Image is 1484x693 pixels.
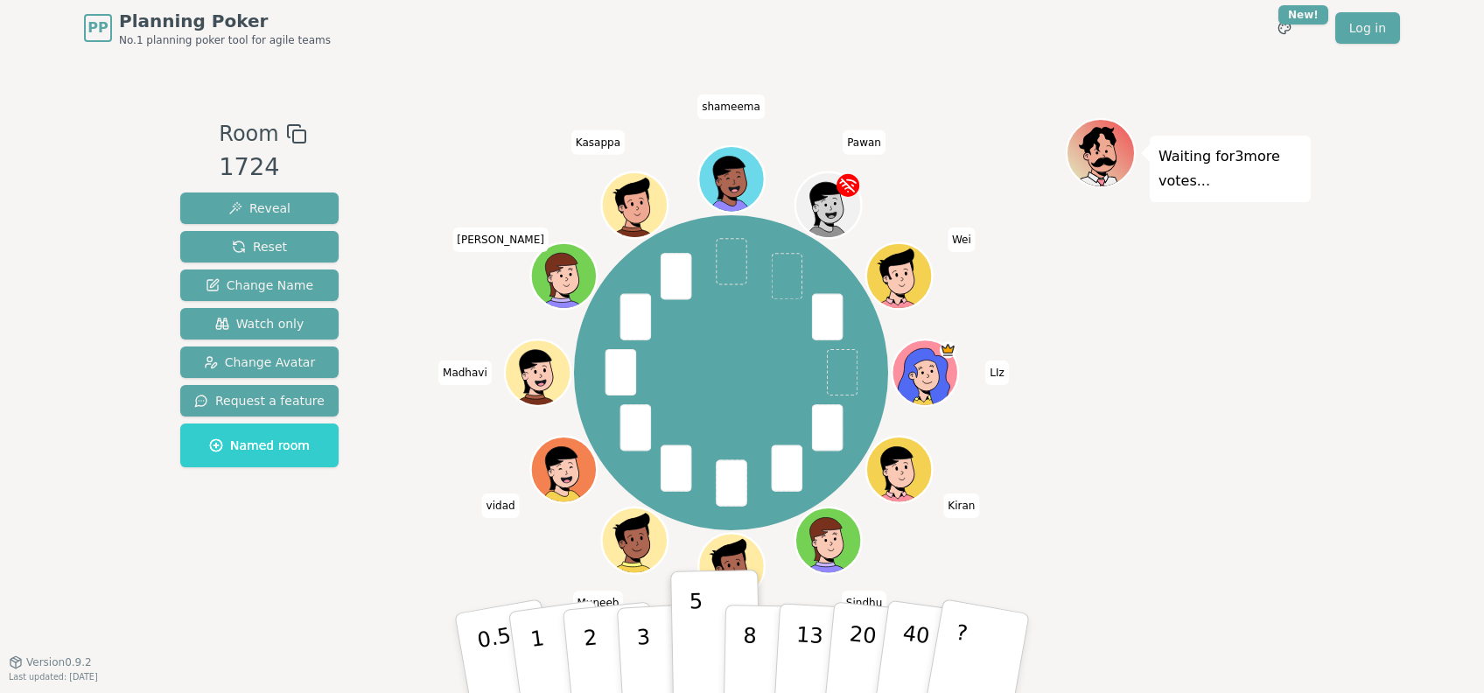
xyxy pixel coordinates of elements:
[180,346,339,378] button: Change Avatar
[180,385,339,416] button: Request a feature
[572,591,623,615] span: Click to change your name
[1269,12,1300,44] button: New!
[985,360,1009,385] span: Click to change your name
[452,227,549,252] span: Click to change your name
[9,672,98,682] span: Last updated: [DATE]
[948,227,976,252] span: Click to change your name
[87,17,108,38] span: PP
[228,199,290,217] span: Reveal
[204,353,316,371] span: Change Avatar
[180,423,339,467] button: Named room
[119,9,331,33] span: Planning Poker
[219,118,278,150] span: Room
[119,33,331,47] span: No.1 planning poker tool for agile teams
[689,589,704,683] p: 5
[206,276,313,294] span: Change Name
[697,94,765,119] span: Click to change your name
[571,129,625,154] span: Click to change your name
[180,308,339,339] button: Watch only
[180,269,339,301] button: Change Name
[9,655,92,669] button: Version0.9.2
[26,655,92,669] span: Version 0.9.2
[1278,5,1328,24] div: New!
[438,360,492,385] span: Click to change your name
[84,9,331,47] a: PPPlanning PokerNo.1 planning poker tool for agile teams
[219,150,306,185] div: 1724
[209,437,310,454] span: Named room
[1335,12,1400,44] a: Log in
[180,231,339,262] button: Reset
[943,493,979,518] span: Click to change your name
[482,493,520,518] span: Click to change your name
[700,535,762,598] button: Click to change your avatar
[842,591,886,615] span: Click to change your name
[232,238,287,255] span: Reset
[843,129,885,154] span: Click to change your name
[180,192,339,224] button: Reveal
[215,315,304,332] span: Watch only
[194,392,325,409] span: Request a feature
[1158,144,1302,193] p: Waiting for 3 more votes...
[939,341,955,358] span: LIz is the host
